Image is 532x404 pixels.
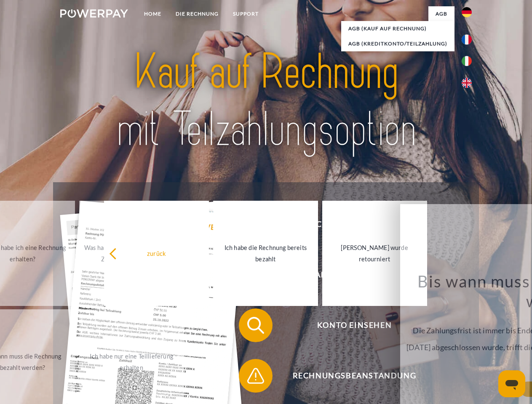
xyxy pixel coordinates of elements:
[168,6,226,21] a: DIE RECHNUNG
[462,78,472,88] img: en
[84,351,179,373] div: Ich habe nur eine Teillieferung erhalten
[428,6,454,21] a: agb
[251,359,457,393] span: Rechnungsbeanstandung
[79,201,184,306] a: Was habe ich noch offen, ist meine Zahlung eingegangen?
[239,308,458,342] button: Konto einsehen
[462,35,472,45] img: fr
[239,359,458,393] button: Rechnungsbeanstandung
[462,7,472,17] img: de
[245,315,266,336] img: qb_search.svg
[109,247,204,259] div: zurück
[498,370,525,397] iframe: Schaltfläche zum Öffnen des Messaging-Fensters
[341,36,454,51] a: AGB (Kreditkonto/Teilzahlung)
[137,6,168,21] a: Home
[84,242,179,265] div: Was habe ich noch offen, ist meine Zahlung eingegangen?
[327,242,422,265] div: [PERSON_NAME] wurde retourniert
[251,308,457,342] span: Konto einsehen
[341,21,454,36] a: AGB (Kauf auf Rechnung)
[462,56,472,66] img: it
[245,365,266,386] img: qb_warning.svg
[226,6,266,21] a: SUPPORT
[80,40,452,161] img: title-powerpay_de.svg
[60,9,128,18] img: logo-powerpay-white.svg
[218,242,313,265] div: Ich habe die Rechnung bereits bezahlt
